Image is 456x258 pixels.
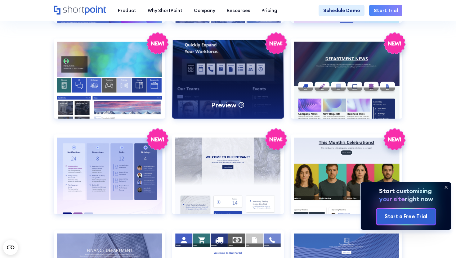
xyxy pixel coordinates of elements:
a: HR 6 [291,38,402,128]
div: Start a Free Trial [385,213,427,221]
a: HR 5Preview [172,38,284,128]
div: Resources [227,7,250,14]
div: Product [118,7,136,14]
div: Why ShortPoint [148,7,182,14]
a: HR 9 [291,134,402,224]
a: Schedule Demo [319,5,364,16]
a: Company [188,5,221,16]
p: Preview [211,101,236,110]
a: HR 7 [54,134,165,224]
a: Start a Free Trial [377,209,436,224]
a: Start Trial [369,5,402,16]
div: Company [194,7,215,14]
a: HR 4 [54,38,165,128]
a: Product [112,5,142,16]
iframe: Chat Widget [344,186,456,258]
a: Pricing [256,5,283,16]
div: Pricing [262,7,277,14]
a: Resources [221,5,256,16]
button: Open CMP widget [3,240,18,255]
a: Home [54,6,107,16]
a: Why ShortPoint [142,5,188,16]
a: HR 8 [172,134,284,224]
